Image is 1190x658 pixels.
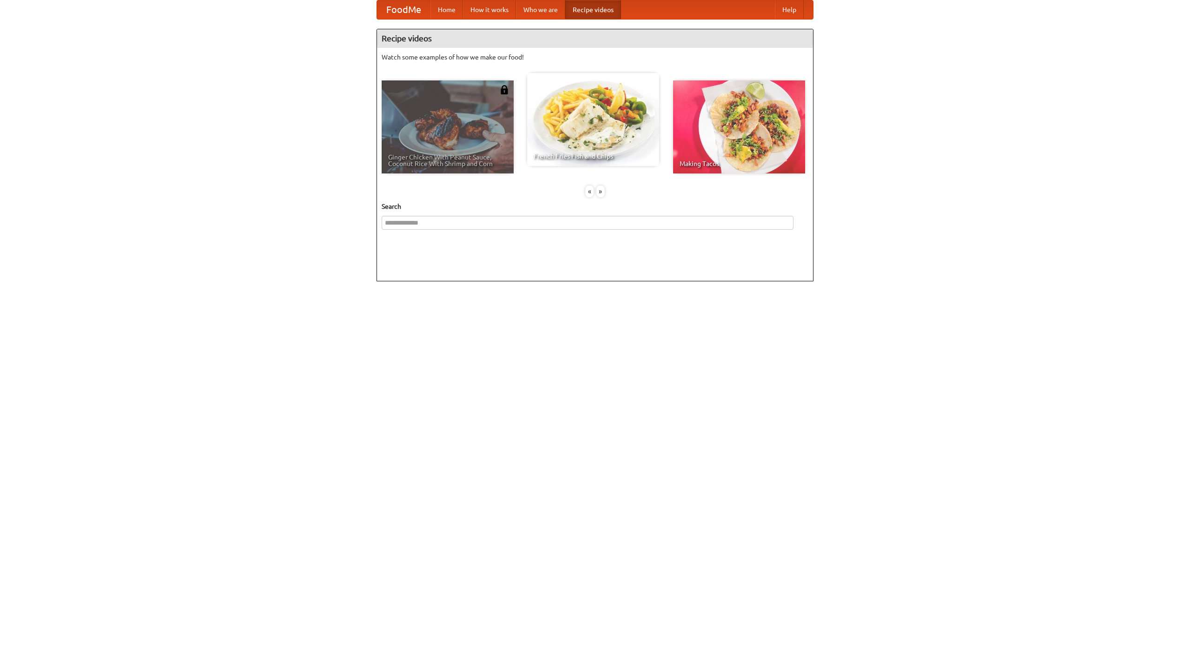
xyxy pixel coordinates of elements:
a: Home [430,0,463,19]
a: Recipe videos [565,0,621,19]
div: « [585,186,594,197]
a: Who we are [516,0,565,19]
a: Help [775,0,804,19]
p: Watch some examples of how we make our food! [382,53,808,62]
a: How it works [463,0,516,19]
a: Making Tacos [673,80,805,173]
span: Making Tacos [680,160,799,167]
h5: Search [382,202,808,211]
img: 483408.png [500,85,509,94]
a: FoodMe [377,0,430,19]
span: French Fries Fish and Chips [534,153,653,160]
h4: Recipe videos [377,29,813,48]
a: French Fries Fish and Chips [527,73,659,166]
div: » [596,186,605,197]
